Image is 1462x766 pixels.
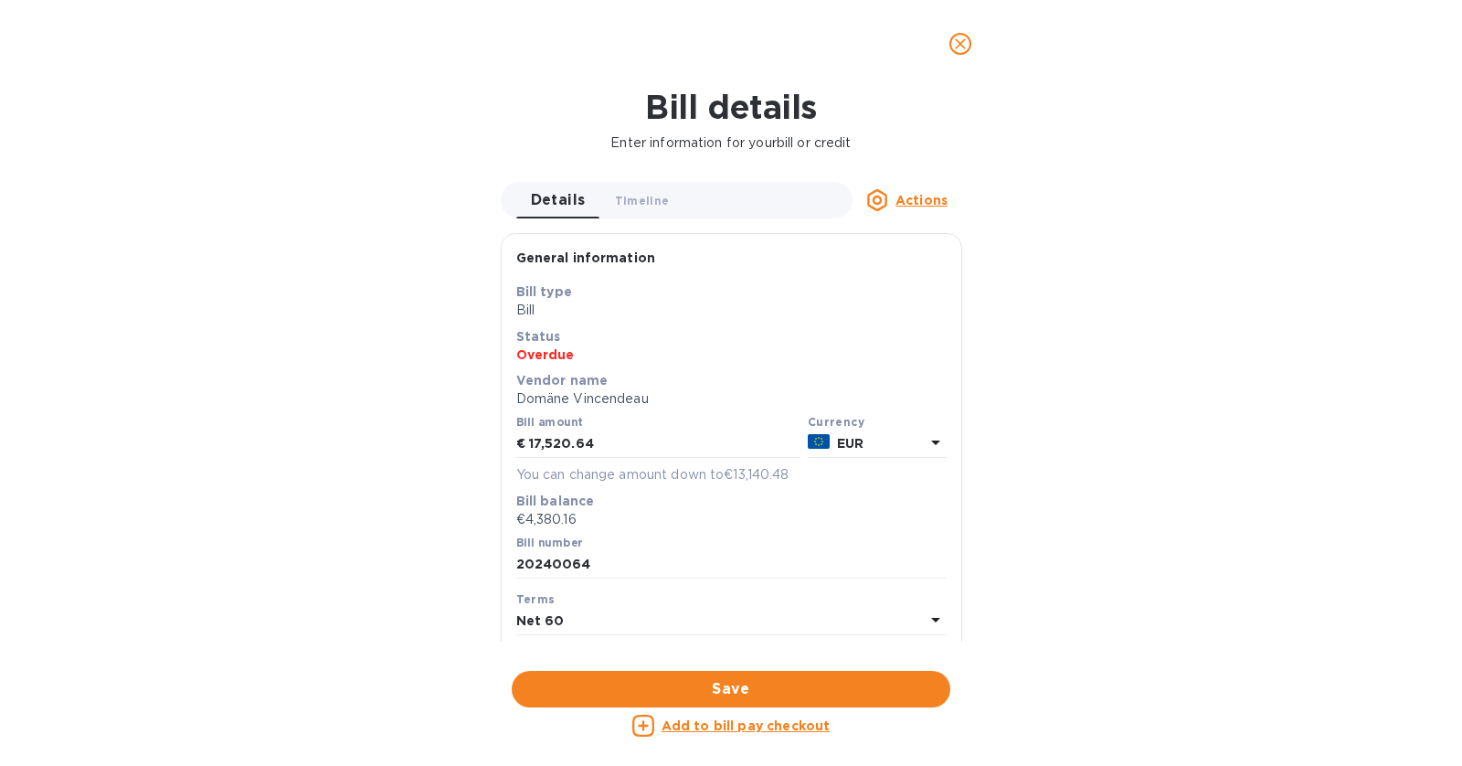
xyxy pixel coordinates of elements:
b: Currency [808,415,864,429]
button: Save [512,671,950,707]
span: Details [531,187,586,213]
u: Actions [895,193,948,207]
p: You can change amount down to €13,140.48 [516,465,947,484]
button: close [938,22,982,66]
b: Net 60 [516,613,565,628]
b: Vendor name [516,373,609,388]
input: Enter bill number [516,551,947,579]
div: € [516,431,529,458]
p: Enter information for your bill or credit [15,133,1447,153]
b: General information [516,250,656,265]
p: €4,380.16 [516,510,947,529]
p: Domäne Vincendeau [516,389,947,409]
p: Overdue [516,346,947,364]
b: Bill balance [516,494,595,508]
b: Status [516,329,561,344]
p: Bill [516,301,947,320]
h1: Bill details [15,88,1447,126]
input: € Enter bill amount [529,431,800,458]
span: Save [526,678,936,700]
b: Terms [516,592,556,606]
b: EUR [837,436,863,451]
b: Bill type [516,284,572,299]
span: Timeline [615,191,670,210]
label: Bill amount [516,418,582,429]
label: Bill number [516,537,582,548]
u: Add to bill pay checkout [662,718,831,733]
